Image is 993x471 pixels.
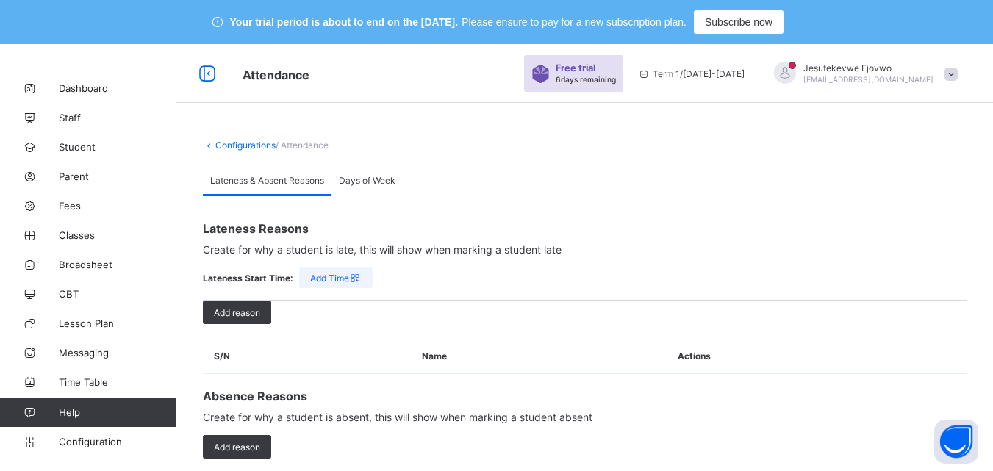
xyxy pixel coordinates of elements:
[203,236,967,256] span: Create for why a student is late, this will show when marking a student late
[59,376,176,388] span: Time Table
[59,170,176,182] span: Parent
[705,16,772,28] span: Subscribe now
[210,175,324,186] span: Lateness & Absent Reasons
[556,75,616,84] span: 6 days remaining
[411,339,667,373] th: Name
[203,221,967,236] span: Lateness Reasons
[462,16,687,28] span: Please ensure to pay for a new subscription plan.
[230,16,459,28] span: Your trial period is about to end on the [DATE].
[556,62,609,73] span: Free trial
[59,229,176,241] span: Classes
[59,259,176,270] span: Broadsheet
[59,406,176,418] span: Help
[203,339,411,373] th: S/N
[667,339,967,373] th: Actions
[803,62,933,73] span: Jesutekevwe Ejovwo
[276,140,329,151] span: / Attendance
[203,389,967,403] span: Lateness Reasons
[59,347,176,359] span: Messaging
[803,75,933,84] span: [EMAIL_ADDRESS][DOMAIN_NAME]
[759,62,965,86] div: JesutekevweEjovwo
[203,273,293,284] span: Lateness Start Time:
[934,420,978,464] button: Open asap
[59,288,176,300] span: CBT
[215,140,276,151] a: Configurations
[243,68,309,82] span: Attendance
[59,200,176,212] span: Fees
[310,273,362,284] span: Add Time
[59,141,176,153] span: Student
[339,175,395,186] span: Days of Week
[59,436,176,447] span: Configuration
[59,317,176,329] span: Lesson Plan
[638,68,745,79] span: session/term information
[214,307,260,318] span: Add reason
[59,112,176,123] span: Staff
[203,403,967,423] span: Create for why a student is absent, this will show when marking a student absent
[531,65,550,83] img: sticker-purple.71386a28dfed39d6af7621340158ba97.svg
[214,442,260,453] span: Add reason
[59,82,176,94] span: Dashboard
